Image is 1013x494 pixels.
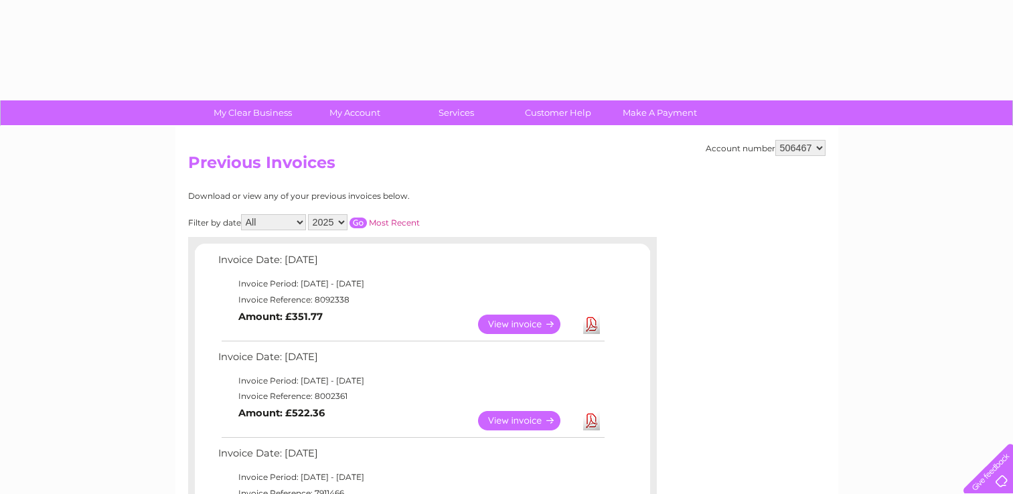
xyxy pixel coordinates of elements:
td: Invoice Date: [DATE] [215,251,607,276]
td: Invoice Period: [DATE] - [DATE] [215,373,607,389]
a: My Clear Business [198,100,308,125]
a: Download [583,411,600,430]
a: View [478,315,576,334]
a: View [478,411,576,430]
td: Invoice Reference: 8002361 [215,388,607,404]
a: Customer Help [503,100,613,125]
a: My Account [299,100,410,125]
a: Make A Payment [605,100,715,125]
div: Download or view any of your previous invoices below. [188,191,540,201]
div: Account number [706,140,826,156]
b: Amount: £351.77 [238,311,323,323]
td: Invoice Date: [DATE] [215,444,607,469]
td: Invoice Reference: 8092338 [215,292,607,308]
td: Invoice Date: [DATE] [215,348,607,373]
b: Amount: £522.36 [238,407,325,419]
td: Invoice Period: [DATE] - [DATE] [215,469,607,485]
a: Most Recent [369,218,420,228]
div: Filter by date [188,214,540,230]
h2: Previous Invoices [188,153,826,179]
a: Download [583,315,600,334]
td: Invoice Period: [DATE] - [DATE] [215,276,607,292]
a: Services [401,100,512,125]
